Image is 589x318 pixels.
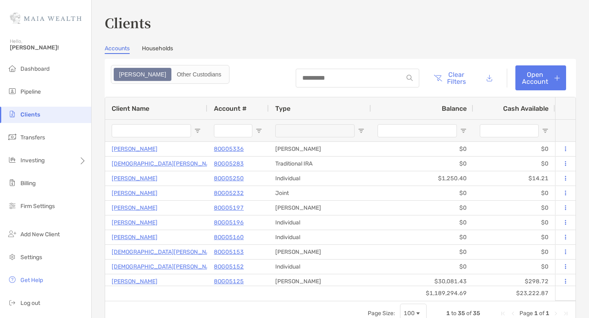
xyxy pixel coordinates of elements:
a: [DEMOGRAPHIC_DATA][PERSON_NAME] [112,247,220,257]
span: 1 [534,310,538,317]
a: [PERSON_NAME] [112,276,157,287]
div: Previous Page [510,310,516,317]
a: 8OG05196 [214,217,244,228]
a: 8OG05283 [214,159,244,169]
span: Add New Client [20,231,60,238]
img: Zoe Logo [10,3,81,33]
div: $14.21 [473,171,555,186]
div: Other Custodians [172,69,226,80]
div: Last Page [562,310,569,317]
div: $0 [371,201,473,215]
span: 35 [458,310,465,317]
a: [PERSON_NAME] [112,188,157,198]
div: 100 [404,310,415,317]
img: billing icon [7,178,17,188]
span: to [451,310,456,317]
button: Open Filter Menu [460,128,467,134]
div: $0 [473,186,555,200]
span: Log out [20,300,40,307]
span: Client Name [112,105,149,112]
div: [PERSON_NAME] [269,142,371,156]
img: pipeline icon [7,86,17,96]
div: Next Page [553,310,559,317]
span: of [539,310,544,317]
div: $1,250.40 [371,171,473,186]
div: $0 [371,260,473,274]
span: 35 [473,310,480,317]
a: 8OG05250 [214,173,244,184]
span: Dashboard [20,65,49,72]
span: Cash Available [503,105,549,112]
img: add_new_client icon [7,229,17,239]
a: Households [142,45,173,54]
div: $0 [371,245,473,259]
div: [PERSON_NAME] [269,245,371,259]
span: [PERSON_NAME]! [10,44,86,51]
div: $0 [473,201,555,215]
button: Open Filter Menu [194,128,201,134]
div: $298.72 [473,274,555,289]
div: Traditional IRA [269,157,371,171]
button: Open Filter Menu [256,128,262,134]
input: Account # Filter Input [214,124,252,137]
p: 8OG05152 [214,262,244,272]
span: Account # [214,105,247,112]
img: investing icon [7,155,17,165]
h3: Clients [105,13,576,32]
a: [PERSON_NAME] [112,203,157,213]
p: [DEMOGRAPHIC_DATA][PERSON_NAME] [112,159,220,169]
span: Clients [20,111,40,118]
button: Open Filter Menu [358,128,364,134]
input: Balance Filter Input [378,124,457,137]
div: $0 [473,157,555,171]
button: Clear Filters [427,65,472,90]
div: $23,222.87 [473,286,555,300]
span: of [466,310,472,317]
a: 8OG05197 [214,203,244,213]
span: Type [275,105,290,112]
div: $30,081.43 [371,274,473,289]
div: $0 [371,230,473,244]
div: $0 [371,215,473,230]
span: Pipeline [20,88,41,95]
a: Accounts [105,45,130,54]
a: [DEMOGRAPHIC_DATA][PERSON_NAME] [112,262,220,272]
div: $0 [473,215,555,230]
a: [PERSON_NAME] [112,144,157,154]
img: transfers icon [7,132,17,142]
div: $0 [473,142,555,156]
p: [PERSON_NAME] [112,217,157,228]
span: Transfers [20,134,45,141]
img: settings icon [7,252,17,262]
img: input icon [407,75,413,81]
div: $0 [473,230,555,244]
div: Individual [269,215,371,230]
a: 8OG05125 [214,276,244,287]
img: firm-settings icon [7,201,17,211]
a: 8OG05153 [214,247,244,257]
div: Zoe [115,69,171,80]
span: Balance [442,105,467,112]
span: Settings [20,254,42,261]
img: dashboard icon [7,63,17,73]
a: Open Account [515,65,566,90]
a: 8OG05232 [214,188,244,198]
span: 1 [546,310,549,317]
img: logout icon [7,298,17,307]
div: Individual [269,230,371,244]
a: 8OG05336 [214,144,244,154]
span: Get Help [20,277,43,284]
div: $0 [371,142,473,156]
div: $0 [473,260,555,274]
a: [PERSON_NAME] [112,232,157,242]
img: get-help icon [7,275,17,284]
